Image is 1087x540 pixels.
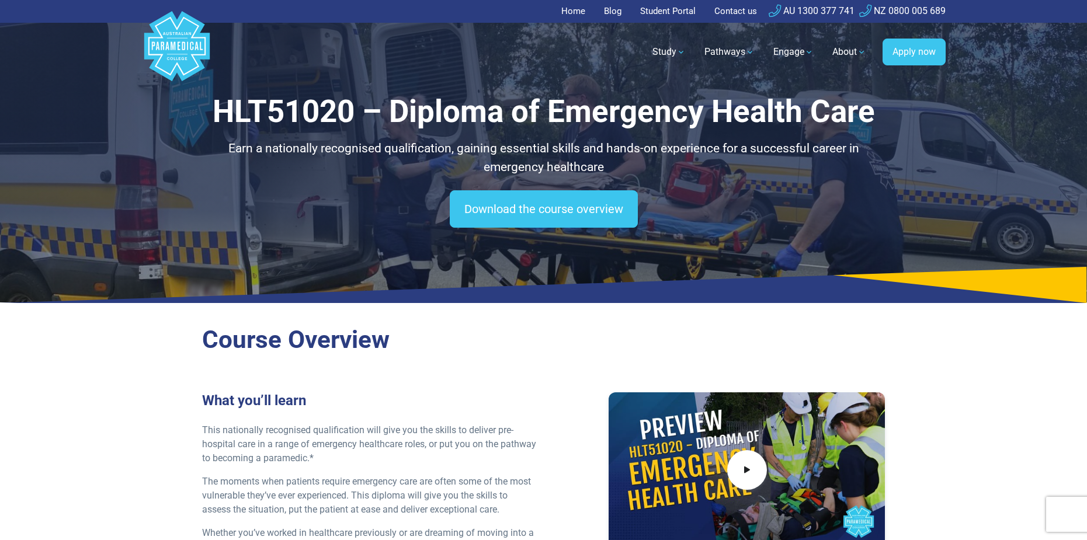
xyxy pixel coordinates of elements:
a: Study [645,36,693,68]
h1: HLT51020 – Diploma of Emergency Health Care [202,93,885,130]
p: This nationally recognised qualification will give you the skills to deliver pre-hospital care in... [202,423,537,465]
a: Australian Paramedical College [142,23,212,82]
a: Pathways [697,36,762,68]
p: The moments when patients require emergency care are often some of the most vulnerable they’ve ev... [202,475,537,517]
a: About [825,36,873,68]
a: NZ 0800 005 689 [859,5,946,16]
h3: What you’ll learn [202,392,537,409]
h2: Course Overview [202,325,885,355]
a: Apply now [883,39,946,65]
a: AU 1300 377 741 [769,5,855,16]
p: Earn a nationally recognised qualification, gaining essential skills and hands-on experience for ... [202,140,885,176]
a: Download the course overview [450,190,638,228]
a: Engage [766,36,821,68]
